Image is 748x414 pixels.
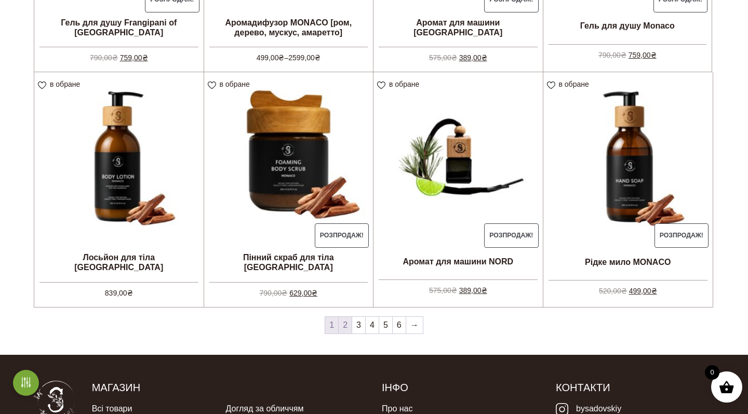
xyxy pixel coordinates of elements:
h2: Аромат для машини NORD [373,248,543,274]
bdi: 575,00 [429,286,457,295]
span: ₴ [312,289,317,297]
span: ₴ [621,287,627,295]
bdi: 629,00 [289,289,317,297]
span: ₴ [651,287,657,295]
a: 4 [366,317,379,333]
a: → [406,317,423,333]
bdi: 839,00 [105,289,133,297]
a: 2 [339,317,352,333]
img: unfavourite.svg [208,82,216,89]
bdi: 520,00 [599,287,627,295]
span: ₴ [482,54,487,62]
h2: Рідке мило MONACO [543,249,713,275]
a: в обране [38,80,84,88]
a: Розпродаж! Аромат для машини NORD [373,72,543,297]
span: ₴ [112,54,118,62]
a: в обране [208,80,253,88]
h2: Гель для душу Monaco [543,13,712,39]
span: ₴ [282,289,287,297]
bdi: 2599,00 [288,54,320,62]
span: ₴ [482,286,487,295]
span: Розпродаж! [654,223,709,248]
span: в обране [220,80,250,88]
h2: Аромадифузор MONACO [ром, дерево, мускус, амаретто] [204,14,373,42]
img: unfavourite.svg [377,82,385,89]
bdi: 759,00 [629,51,657,59]
bdi: 389,00 [459,286,487,295]
span: Розпродаж! [315,223,369,248]
span: ₴ [451,54,457,62]
h2: Гель для душу Frangipani of [GEOGRAPHIC_DATA] [34,14,204,42]
span: ₴ [315,54,320,62]
img: unfavourite.svg [547,82,555,89]
a: Лосьйон для тіла [GEOGRAPHIC_DATA] 839,00₴ [34,72,204,297]
h2: Лосьйон для тіла [GEOGRAPHIC_DATA] [34,248,204,276]
span: Розпродаж! [484,223,539,248]
a: Розпродаж! Пінний скраб для тіла [GEOGRAPHIC_DATA] [204,72,373,297]
span: ₴ [278,54,284,62]
span: 1 [325,317,338,333]
span: в обране [559,80,589,88]
a: в обране [547,80,593,88]
a: 6 [393,317,406,333]
span: в обране [50,80,80,88]
span: ₴ [451,286,457,295]
h2: Аромат для машини [GEOGRAPHIC_DATA] [373,14,543,42]
img: unfavourite.svg [38,82,46,89]
h5: Інфо [382,381,540,394]
span: ₴ [621,51,626,59]
span: ₴ [142,54,148,62]
span: в обране [389,80,419,88]
a: Розпродаж! Рідке мило MONACO [543,72,713,297]
bdi: 790,00 [90,54,118,62]
h5: Контакти [556,381,714,394]
a: в обране [377,80,423,88]
bdi: 575,00 [429,54,457,62]
h5: Магазин [92,381,366,394]
span: 0 [705,365,719,380]
span: – [209,47,368,63]
span: ₴ [127,289,133,297]
bdi: 499,00 [629,287,657,295]
h2: Пінний скраб для тіла [GEOGRAPHIC_DATA] [204,248,373,276]
bdi: 790,00 [259,289,287,297]
bdi: 499,00 [257,54,285,62]
bdi: 389,00 [459,54,487,62]
bdi: 759,00 [120,54,148,62]
span: ₴ [651,51,657,59]
bdi: 790,00 [598,51,626,59]
a: 5 [379,317,392,333]
a: 3 [352,317,365,333]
